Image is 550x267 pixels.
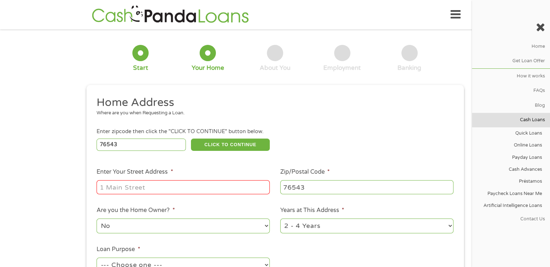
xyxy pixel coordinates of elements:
[280,168,330,176] label: Zip/Postal Code
[472,200,547,212] a: Artificial Intelligence Loans
[260,64,290,72] div: About You
[323,64,361,72] div: Employment
[192,64,224,72] div: Your Home
[472,127,547,139] a: Quick Loans
[472,175,547,187] a: Préstamos
[97,139,186,151] input: Enter Zipcode (e.g 01510)
[97,246,140,253] label: Loan Purpose
[97,180,270,194] input: 1 Main Street
[97,168,173,176] label: Enter Your Street Address
[472,98,550,113] a: Blog
[397,64,421,72] div: Banking
[90,4,251,25] img: GetLoanNow Logo
[97,207,175,214] label: Are you the Home Owner?
[472,152,547,164] a: Payday Loans
[97,96,448,110] h2: Home Address
[133,64,148,72] div: Start
[472,212,550,226] a: Contact Us
[472,113,550,127] a: Cash Loans
[280,207,344,214] label: Years at This Address
[191,139,270,151] button: CLICK TO CONTINUE
[472,139,547,151] a: Online Loans
[472,187,547,199] a: Paycheck Loans Near Me
[472,69,550,83] a: How it works
[472,164,547,175] a: Cash Advances
[97,110,448,117] div: Where are you when Requesting a Loan.
[472,84,550,98] a: FAQs
[97,128,453,136] div: Enter zipcode then click the "CLICK TO CONTINUE" button below.
[472,54,550,68] a: Get Loan Offer
[472,39,550,54] a: Home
